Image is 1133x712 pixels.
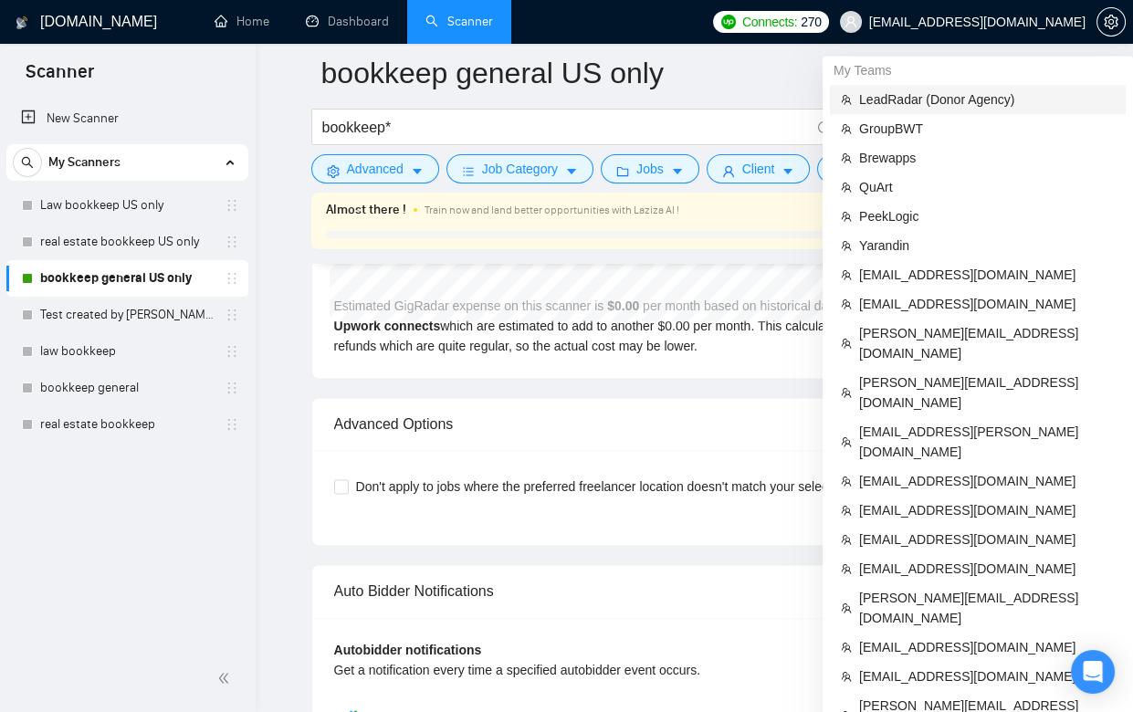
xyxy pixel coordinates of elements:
span: team [841,436,852,447]
span: team [841,387,852,398]
span: team [841,534,852,545]
span: team [841,671,852,682]
span: QuArt [859,177,1115,197]
span: team [841,240,852,251]
span: 270 [801,12,821,32]
li: New Scanner [6,100,248,137]
span: team [841,563,852,574]
span: Train now and land better opportunities with Laziza AI ! [425,204,679,216]
span: Client [742,159,775,179]
span: Almost there ! [326,200,406,220]
input: Search Freelance Jobs... [322,116,810,139]
a: setting [1096,15,1126,29]
span: holder [225,381,239,395]
button: search [13,148,42,177]
span: Connects: [742,12,797,32]
span: holder [225,344,239,359]
span: team [841,94,852,105]
div: Get a notification every time a specified autobidder event occurs. [334,660,876,680]
span: team [841,642,852,653]
span: team [841,211,852,222]
span: bars [462,164,475,178]
a: Test created by [PERSON_NAME] [40,297,214,333]
span: [EMAIL_ADDRESS][DOMAIN_NAME] [859,637,1115,657]
a: law bookkeep [40,333,214,370]
span: team [841,182,852,193]
span: team [841,338,852,349]
button: setting [1096,7,1126,37]
span: [PERSON_NAME][EMAIL_ADDRESS][DOMAIN_NAME] [859,588,1115,628]
span: folder [616,164,629,178]
button: settingAdvancedcaret-down [311,154,439,183]
span: PeekLogic [859,206,1115,226]
li: My Scanners [6,144,248,443]
span: holder [225,235,239,249]
span: [PERSON_NAME][EMAIL_ADDRESS][DOMAIN_NAME] [859,372,1115,413]
a: homeHome [215,14,269,29]
span: [EMAIL_ADDRESS][DOMAIN_NAME] [859,529,1115,550]
span: [EMAIL_ADDRESS][DOMAIN_NAME] [859,294,1115,314]
span: [EMAIL_ADDRESS][PERSON_NAME][DOMAIN_NAME] [859,422,1115,462]
a: real estate bookkeep [40,406,214,443]
span: [EMAIL_ADDRESS][DOMAIN_NAME] [859,265,1115,285]
span: caret-down [565,164,578,178]
a: searchScanner [425,14,493,29]
span: team [841,123,852,134]
div: My Teams [823,56,1133,85]
span: double-left [217,669,236,687]
span: holder [225,271,239,286]
span: holder [225,198,239,213]
span: caret-down [671,164,684,178]
span: caret-down [782,164,794,178]
span: team [841,602,852,613]
b: Autobidder notifications [334,643,482,657]
span: Jobs [636,159,664,179]
input: Scanner name... [321,50,1041,96]
img: logo [16,8,28,37]
span: [EMAIL_ADDRESS][DOMAIN_NAME] [859,471,1115,491]
button: folderJobscaret-down [601,154,699,183]
span: [EMAIL_ADDRESS][DOMAIN_NAME] [859,666,1115,686]
a: Law bookkeep US only [40,187,214,224]
span: search [14,156,41,169]
span: setting [327,164,340,178]
span: team [841,269,852,280]
button: barsJob Categorycaret-down [446,154,593,183]
span: setting [1097,15,1125,29]
div: Advanced Options [334,398,1055,450]
button: userClientcaret-down [707,154,811,183]
div: Auto Bidder Notifications [334,565,1055,617]
span: team [841,505,852,516]
a: bookkeep general [40,370,214,406]
a: New Scanner [21,100,234,137]
span: team [841,298,852,309]
span: holder [225,417,239,432]
span: Yarandin [859,236,1115,256]
span: Scanner [11,58,109,97]
span: Job Category [482,159,558,179]
span: [EMAIL_ADDRESS][DOMAIN_NAME] [859,559,1115,579]
a: bookkeep general US only [40,260,214,297]
span: team [841,476,852,487]
span: caret-down [411,164,424,178]
span: LeadRadar (Donor Agency) [859,89,1115,110]
span: [PERSON_NAME][EMAIL_ADDRESS][DOMAIN_NAME] [859,323,1115,363]
a: real estate bookkeep US only [40,224,214,260]
span: [EMAIL_ADDRESS][DOMAIN_NAME] [859,500,1115,520]
span: user [722,164,735,178]
span: team [841,152,852,163]
span: Advanced [347,159,404,179]
span: Don't apply to jobs where the preferred freelancer location doesn't match your selected freelance... [349,476,970,497]
span: holder [225,308,239,322]
span: GroupBWT [859,119,1115,139]
span: Brewapps [859,148,1115,168]
a: dashboardDashboard [306,14,389,29]
span: My Scanners [48,144,121,181]
div: Open Intercom Messenger [1071,650,1115,694]
img: upwork-logo.png [721,15,736,29]
span: user [845,16,857,28]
